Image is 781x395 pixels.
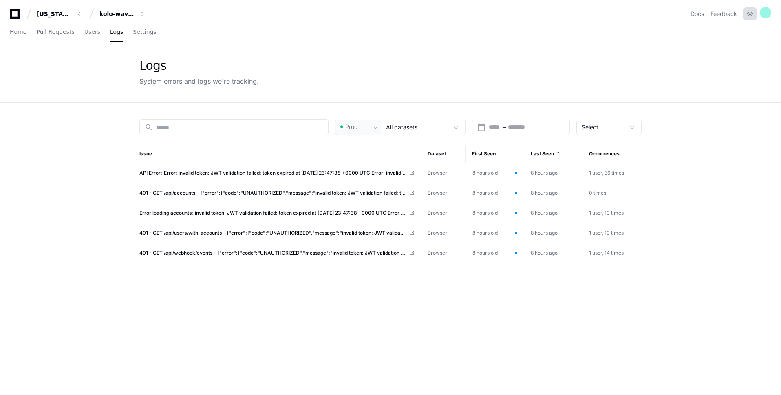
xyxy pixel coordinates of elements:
[421,223,466,243] td: Browser
[96,7,148,21] button: kolo-wave-3
[139,58,259,73] div: Logs
[10,23,26,42] a: Home
[139,230,414,236] a: 401 - GET /api/users/with-accounts - {"error":{"code":"UNAUTHORIZED","message":"invalid token: JW...
[139,210,406,216] span: Error loading accounts:,invalid token: JWT validation failed: token expired at [DATE] 23:47:38 +0...
[145,123,153,131] mat-icon: search
[110,29,123,34] span: Logs
[466,243,524,263] td: 8 hours old
[524,203,582,223] td: 8 hours ago
[589,170,624,176] span: 1 user, 36 times
[139,76,259,86] div: System errors and logs we're tracking.
[36,29,74,34] span: Pull Requests
[139,145,421,163] th: Issue
[466,163,524,183] td: 8 hours old
[477,123,485,131] mat-icon: calendar_today
[589,210,624,216] span: 1 user, 10 times
[110,23,123,42] a: Logs
[84,23,100,42] a: Users
[133,29,156,34] span: Settings
[589,190,606,196] span: 0 times
[421,203,466,223] td: Browser
[36,23,74,42] a: Pull Requests
[139,170,406,176] span: API Error:,Error: invalid token: JWT validation failed: token expired at [DATE] 23:47:38 +0000 UT...
[466,203,524,223] td: 8 hours old
[139,250,414,256] a: 401 - GET /api/webhook/events - {"error":{"code":"UNAUTHORIZED","message":"invalid token: JWT val...
[524,163,582,183] td: 8 hours ago
[139,190,414,196] a: 401 - GET /api/accounts - {"error":{"code":"UNAUTHORIZED","message":"invalid token: JWT validatio...
[37,10,72,18] div: [US_STATE] Pacific
[139,190,406,196] span: 401 - GET /api/accounts - {"error":{"code":"UNAUTHORIZED","message":"invalid token: JWT validatio...
[421,163,466,183] td: Browser
[345,123,358,131] span: Prod
[477,123,485,131] button: Open calendar
[84,29,100,34] span: Users
[386,124,417,131] mat-select-trigger: All datasets
[582,124,598,131] span: Select
[99,10,135,18] div: kolo-wave-3
[582,145,642,163] th: Occurrences
[139,230,406,236] span: 401 - GET /api/users/with-accounts - {"error":{"code":"UNAUTHORIZED","message":"invalid token: JW...
[139,170,414,176] a: API Error:,Error: invalid token: JWT validation failed: token expired at [DATE] 23:47:38 +0000 UT...
[503,123,506,131] span: –
[133,23,156,42] a: Settings
[710,10,737,18] button: Feedback
[524,243,582,263] td: 8 hours ago
[33,7,86,21] button: [US_STATE] Pacific
[10,29,26,34] span: Home
[524,183,582,203] td: 8 hours ago
[421,243,466,263] td: Browser
[466,183,524,203] td: 8 hours old
[421,145,466,163] th: Dataset
[139,250,406,256] span: 401 - GET /api/webhook/events - {"error":{"code":"UNAUTHORIZED","message":"invalid token: JWT val...
[589,250,624,256] span: 1 user, 14 times
[531,151,554,157] span: Last Seen
[524,223,582,243] td: 8 hours ago
[466,223,524,243] td: 8 hours old
[691,10,704,18] a: Docs
[421,183,466,203] td: Browser
[472,151,496,157] span: First Seen
[589,230,624,236] span: 1 user, 10 times
[139,210,414,216] a: Error loading accounts:,invalid token: JWT validation failed: token expired at [DATE] 23:47:38 +0...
